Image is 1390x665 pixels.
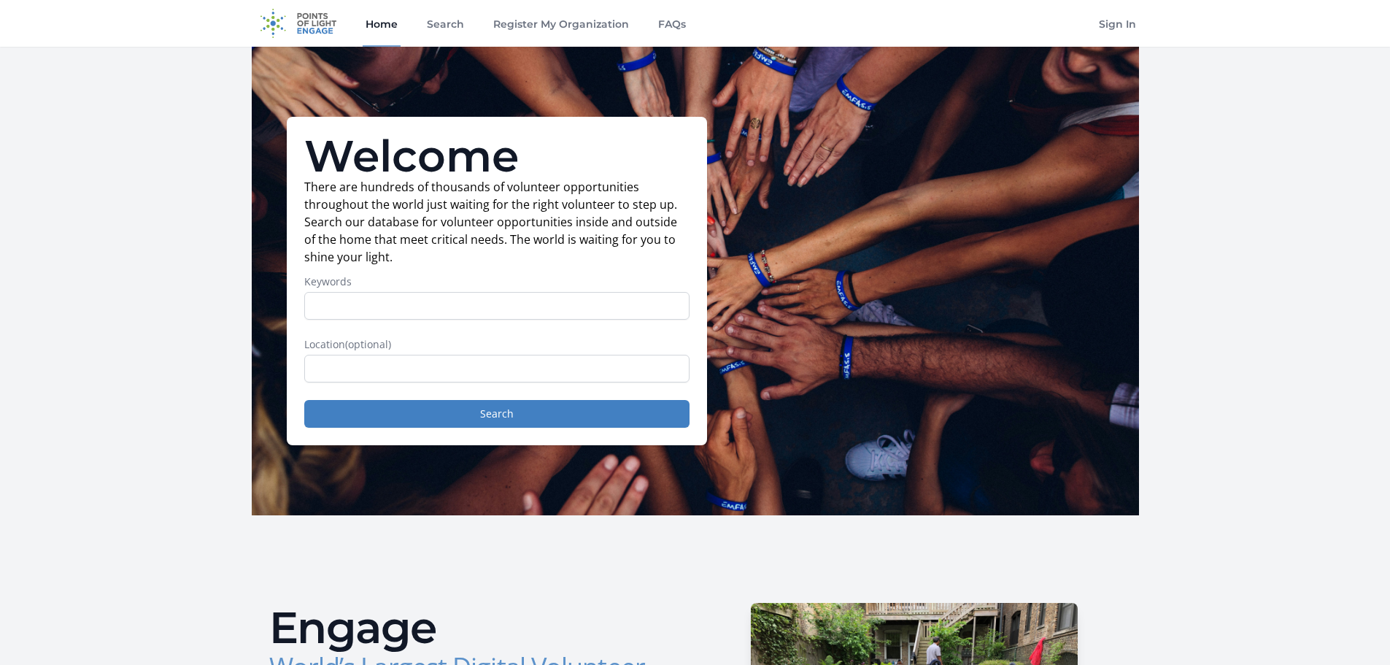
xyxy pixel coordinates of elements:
[304,134,690,178] h1: Welcome
[304,178,690,266] p: There are hundreds of thousands of volunteer opportunities throughout the world just waiting for ...
[345,337,391,351] span: (optional)
[304,274,690,289] label: Keywords
[304,337,690,352] label: Location
[304,400,690,428] button: Search
[269,606,684,650] h2: Engage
